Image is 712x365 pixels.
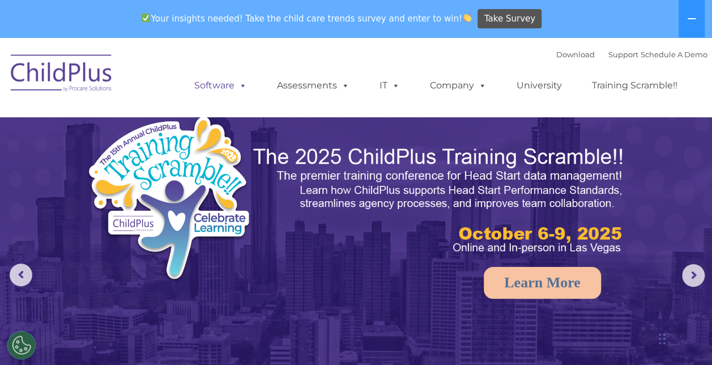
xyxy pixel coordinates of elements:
span: Your insights needed! Take the child care trends survey and enter to win! [137,7,476,29]
a: Software [183,74,258,97]
a: Schedule A Demo [641,50,707,59]
button: Cookies Settings [7,331,36,359]
div: Drag [659,322,666,356]
img: ✅ [142,14,150,22]
a: IT [368,74,411,97]
a: Learn More [484,267,601,299]
span: Take Survey [484,9,535,29]
a: Support [608,50,638,59]
img: ChildPlus by Procare Solutions [5,46,118,103]
span: Last name [157,75,192,83]
font: | [556,50,707,59]
a: Download [556,50,595,59]
a: Take Survey [477,9,542,29]
a: Training Scramble!! [581,74,689,97]
a: Assessments [266,74,361,97]
span: Phone number [157,121,206,130]
a: University [505,74,573,97]
iframe: Chat Widget [527,243,712,365]
a: Company [419,74,498,97]
img: 👏 [463,14,471,22]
